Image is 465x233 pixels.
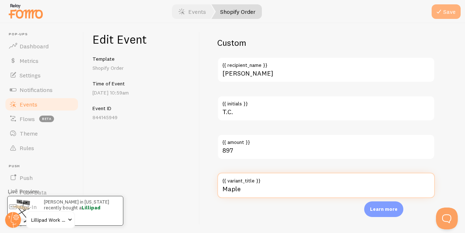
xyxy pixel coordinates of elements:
[9,164,79,169] span: Push
[4,112,79,126] a: Flows beta
[20,43,49,50] span: Dashboard
[370,206,398,213] p: Learn more
[8,2,44,20] img: fomo-relay-logo-orange.svg
[4,97,79,112] a: Events
[92,64,191,72] p: Shopify Order
[31,216,66,224] span: Lillipad Work Solutions
[364,201,403,217] div: Learn more
[4,200,79,214] a: Opt-In
[20,86,53,93] span: Notifications
[217,96,435,108] label: {{ initials }}
[4,126,79,141] a: Theme
[92,56,191,62] h5: Template
[436,208,458,229] iframe: Help Scout Beacon - Open
[92,32,191,47] h1: Edit Event
[20,189,47,196] span: Push Data
[4,170,79,185] a: Push
[20,101,37,108] span: Events
[4,185,79,200] a: Push Data
[20,203,37,210] span: Opt-In
[92,105,191,112] h5: Event ID
[20,115,35,122] span: Flows
[4,39,79,53] a: Dashboard
[20,72,41,79] span: Settings
[4,68,79,83] a: Settings
[20,57,38,64] span: Metrics
[92,80,191,87] h5: Time of Event
[217,57,435,69] label: {{ recipient_name }}
[92,89,191,96] p: [DATE] 10:59am
[92,114,191,121] p: 844145949
[20,130,38,137] span: Theme
[26,211,75,229] a: Lillipad Work Solutions
[20,144,34,152] span: Rules
[4,141,79,155] a: Rules
[217,134,435,146] label: {{ amount }}
[4,83,79,97] a: Notifications
[39,116,54,122] span: beta
[20,174,33,181] span: Push
[217,173,435,185] label: {{ variant_title }}
[217,37,435,48] h2: Custom
[9,32,79,37] span: Pop-ups
[4,53,79,68] a: Metrics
